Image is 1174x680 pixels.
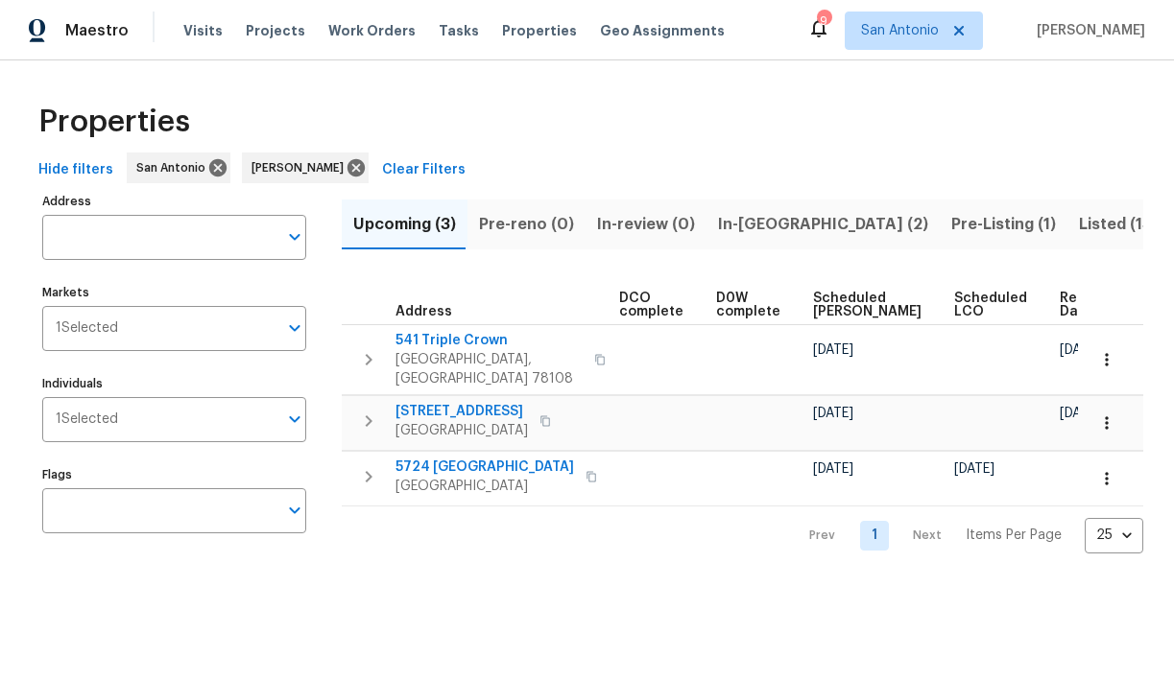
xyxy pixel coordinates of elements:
span: Scheduled LCO [954,292,1027,318]
span: DCO complete [619,292,683,318]
span: [DATE] [813,343,853,357]
span: Work Orders [328,21,416,40]
div: [PERSON_NAME] [242,152,369,183]
button: Hide filters [31,152,121,188]
span: 1 Selected [56,411,118,428]
span: Maestro [65,21,129,40]
label: Flags [42,469,306,481]
span: [GEOGRAPHIC_DATA], [GEOGRAPHIC_DATA] 78108 [395,350,583,388]
span: [DATE] [1060,407,1100,420]
button: Open [281,406,308,433]
span: Listed (15) [1079,211,1158,238]
span: [DATE] [954,462,994,476]
p: Items Per Page [966,526,1062,545]
span: Geo Assignments [600,21,725,40]
span: 5724 [GEOGRAPHIC_DATA] [395,457,574,477]
span: Address [395,305,452,318]
span: 541 Triple Crown [395,331,583,350]
span: Properties [502,21,577,40]
span: [STREET_ADDRESS] [395,402,528,421]
span: San Antonio [861,21,939,40]
span: Hide filters [38,158,113,182]
span: Pre-reno (0) [479,211,574,238]
div: 9 [817,12,830,31]
span: [PERSON_NAME] [1029,21,1145,40]
span: [DATE] [1060,343,1100,357]
span: In-review (0) [597,211,695,238]
span: [PERSON_NAME] [252,158,351,177]
span: San Antonio [136,158,213,177]
label: Markets [42,287,306,298]
span: Projects [246,21,305,40]
span: Properties [38,112,190,131]
span: [GEOGRAPHIC_DATA] [395,477,574,496]
button: Open [281,223,308,250]
span: Tasks [439,24,479,37]
span: Upcoming (3) [353,211,456,238]
span: Clear Filters [382,158,466,182]
button: Open [281,315,308,341]
span: D0W complete [716,292,780,318]
span: Visits [183,21,223,40]
span: [GEOGRAPHIC_DATA] [395,421,528,440]
label: Individuals [42,378,306,389]
button: Clear Filters [374,152,473,188]
span: 1 Selected [56,320,118,337]
a: Goto page 1 [860,521,889,551]
span: Scheduled [PERSON_NAME] [813,292,922,318]
div: 25 [1085,510,1143,560]
nav: Pagination Navigation [791,518,1143,553]
label: Address [42,196,306,207]
span: In-[GEOGRAPHIC_DATA] (2) [718,211,928,238]
span: [DATE] [813,462,853,476]
div: San Antonio [127,152,230,183]
span: [DATE] [813,407,853,420]
button: Open [281,497,308,524]
span: Ready Date [1060,292,1102,318]
span: Pre-Listing (1) [951,211,1056,238]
